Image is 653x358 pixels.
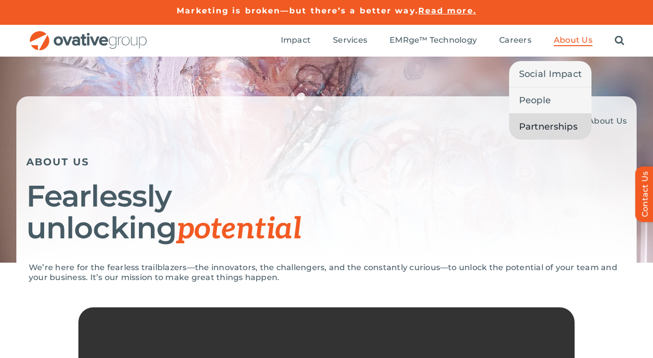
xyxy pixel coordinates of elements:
[26,180,627,245] h1: Fearlessly unlocking
[333,35,367,46] a: Services
[509,61,592,87] a: Social Impact
[559,116,627,126] span: »
[281,25,624,57] nav: Menu
[418,6,476,15] a: Read more.
[588,116,627,126] span: About Us
[29,30,148,39] a: OG_Full_horizontal_RGB
[519,93,551,107] span: People
[509,87,592,113] a: People
[499,35,531,46] a: Careers
[281,35,311,45] span: Impact
[29,263,624,283] p: We’re here for the fearless trailblazers—the innovators, the challengers, and the constantly curi...
[615,35,624,46] a: Search
[554,35,592,46] a: About Us
[177,212,301,247] span: potential
[519,67,582,81] span: Social Impact
[509,114,592,140] a: Partnerships
[177,6,418,15] a: Marketing is broken—but there’s a better way.
[26,156,627,168] h5: ABOUT US
[554,35,592,45] span: About Us
[281,35,311,46] a: Impact
[499,35,531,45] span: Careers
[519,120,578,134] span: Partnerships
[390,35,477,46] a: EMRge™ Technology
[390,35,477,45] span: EMRge™ Technology
[333,35,367,45] span: Services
